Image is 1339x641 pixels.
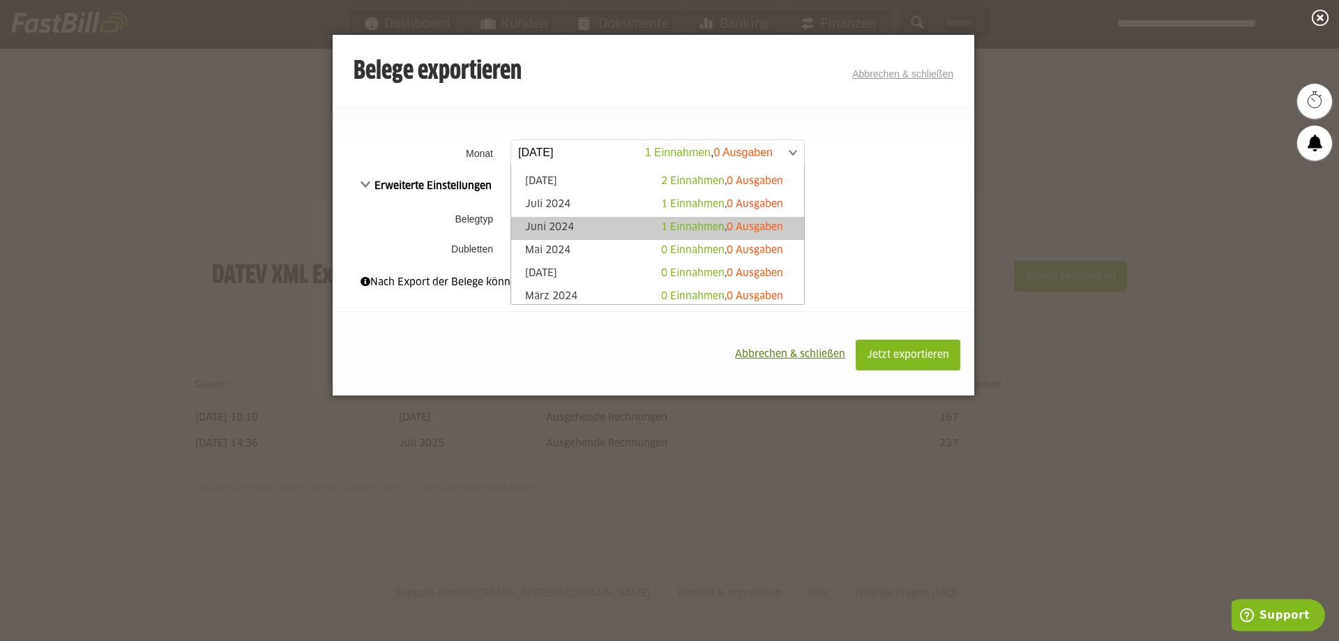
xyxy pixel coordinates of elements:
span: 0 Ausgaben [727,246,783,255]
div: , [661,197,783,211]
h3: Belege exportieren [354,58,522,86]
button: Jetzt exportieren [856,340,960,370]
a: [DATE] [518,174,797,190]
iframe: Öffnet ein Widget, in dem Sie weitere Informationen finden [1232,599,1325,634]
button: Abbrechen & schließen [725,340,856,369]
th: Belegtyp [333,201,507,237]
span: 2 Einnahmen [661,176,725,186]
a: Abbrechen & schließen [852,68,953,80]
a: [DATE] [518,266,797,282]
span: 0 Ausgaben [727,292,783,301]
a: Juli 2024 [518,197,797,213]
span: Abbrechen & schließen [735,349,845,359]
span: 0 Ausgaben [727,269,783,278]
div: , [661,220,783,234]
a: März 2024 [518,289,797,306]
div: , [661,174,783,188]
span: 0 Ausgaben [727,199,783,209]
span: 1 Einnahmen [661,223,725,232]
span: 0 Ausgaben [727,223,783,232]
span: Jetzt exportieren [867,350,949,360]
th: Dubletten [333,237,507,261]
a: Juni 2024 [518,220,797,236]
span: 0 Einnahmen [661,246,725,255]
div: Nach Export der Belege können diese nicht mehr bearbeitet werden. [361,275,946,290]
a: Mai 2024 [518,243,797,259]
span: Erweiterte Einstellungen [361,181,492,191]
div: , [661,289,783,303]
span: 1 Einnahmen [661,199,725,209]
div: , [661,243,783,257]
span: 0 Einnahmen [661,292,725,301]
div: , [661,266,783,280]
span: 0 Ausgaben [727,176,783,186]
span: 0 Einnahmen [661,269,725,278]
th: Monat [333,135,507,171]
